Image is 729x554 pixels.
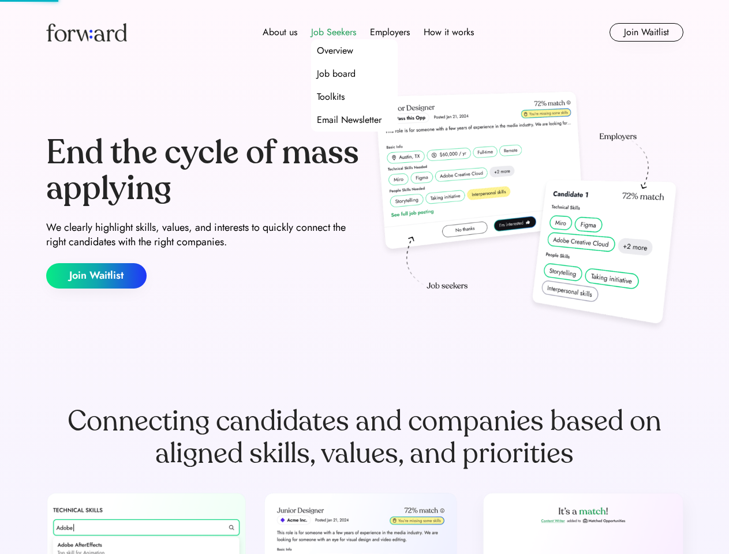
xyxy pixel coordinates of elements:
[424,25,474,39] div: How it works
[46,220,360,249] div: We clearly highlight skills, values, and interests to quickly connect the right candidates with t...
[46,23,127,42] img: Forward logo
[317,90,345,104] div: Toolkits
[317,44,353,58] div: Overview
[317,113,382,127] div: Email Newsletter
[46,405,683,470] div: Connecting candidates and companies based on aligned skills, values, and priorities
[610,23,683,42] button: Join Waitlist
[46,135,360,206] div: End the cycle of mass applying
[46,263,147,289] button: Join Waitlist
[369,88,683,336] img: hero-image.png
[311,25,356,39] div: Job Seekers
[263,25,297,39] div: About us
[317,67,356,81] div: Job board
[370,25,410,39] div: Employers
